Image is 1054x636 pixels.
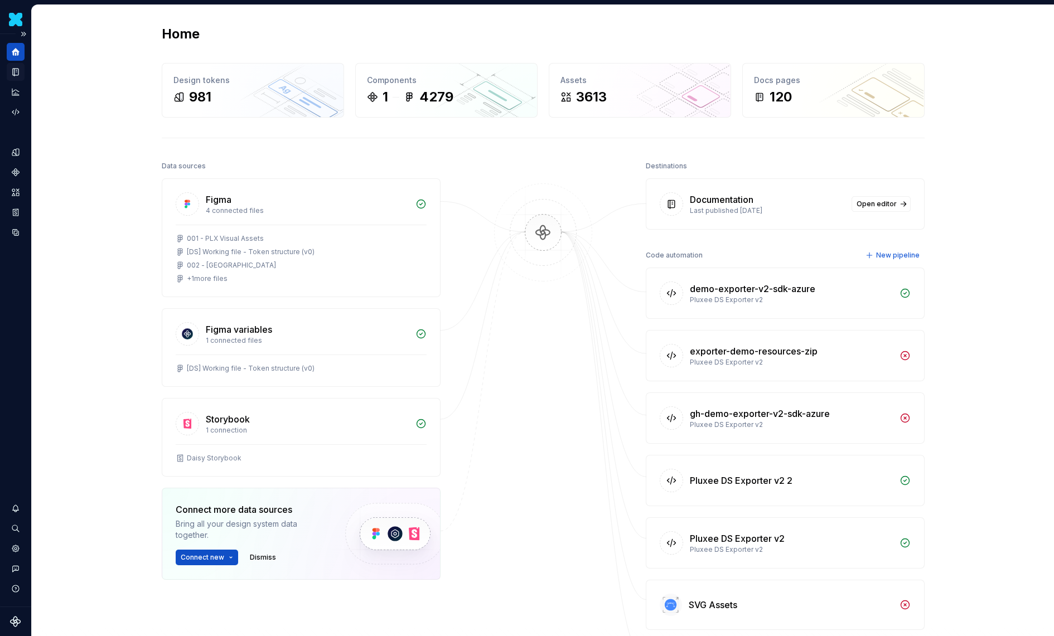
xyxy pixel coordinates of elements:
[549,63,731,118] a: Assets3613
[187,364,315,373] div: [DS] Working file - Token structure (v0)
[10,616,21,627] svg: Supernova Logo
[560,75,719,86] div: Assets
[176,550,238,565] button: Connect new
[173,75,332,86] div: Design tokens
[852,196,911,212] a: Open editor
[16,26,31,42] button: Expand sidebar
[7,163,25,181] a: Components
[383,88,388,106] div: 1
[7,103,25,121] a: Code automation
[7,203,25,221] a: Storybook stories
[9,13,22,26] img: 8442b5b3-d95e-456d-8131-d61e917d6403.png
[646,158,687,174] div: Destinations
[690,282,815,295] div: demo-exporter-v2-sdk-azure
[690,206,845,215] div: Last published [DATE]
[250,553,276,562] span: Dismiss
[419,88,453,106] div: 4279
[862,247,925,263] button: New pipeline
[162,398,441,477] a: Storybook1 connectionDaisy Storybook
[689,598,737,611] div: SVG Assets
[206,336,409,345] div: 1 connected files
[7,43,25,61] a: Home
[187,274,228,283] div: + 1 more files
[206,426,409,435] div: 1 connection
[176,518,326,541] div: Bring all your design system data together.
[690,532,785,545] div: Pluxee DS Exporter v2
[181,553,224,562] span: Connect new
[770,88,792,106] div: 120
[576,88,607,106] div: 3613
[7,560,25,577] button: Contact support
[690,545,893,554] div: Pluxee DS Exporter v2
[7,143,25,161] a: Design tokens
[7,63,25,81] a: Documentation
[187,247,315,256] div: [DS] Working file - Token structure (v0)
[162,158,206,174] div: Data sources
[355,63,538,118] a: Components14279
[690,295,893,304] div: Pluxee DS Exporter v2
[189,88,211,106] div: 981
[7,540,25,557] a: Settings
[646,247,703,263] div: Code automation
[754,75,913,86] div: Docs pages
[162,178,441,297] a: Figma4 connected files001 - PLX Visual Assets[DS] Working file - Token structure (v0)002 - [GEOGR...
[857,200,897,208] span: Open editor
[162,63,344,118] a: Design tokens981
[7,520,25,537] button: Search ⌘K
[7,499,25,517] button: Notifications
[206,323,272,336] div: Figma variables
[742,63,925,118] a: Docs pages120
[176,503,326,516] div: Connect more data sources
[7,83,25,101] a: Analytics
[690,420,893,429] div: Pluxee DS Exporter v2
[690,344,818,358] div: exporter-demo-resources-zip
[367,75,526,86] div: Components
[690,407,830,420] div: gh-demo-exporter-v2-sdk-azure
[187,454,241,463] div: Daisy Storybook
[187,261,276,270] div: 002 - [GEOGRAPHIC_DATA]
[162,25,200,43] h2: Home
[206,193,231,206] div: Figma
[690,358,893,367] div: Pluxee DS Exporter v2
[690,193,753,206] div: Documentation
[245,550,281,565] button: Dismiss
[690,474,792,487] div: Pluxee DS Exporter v2 2
[876,251,920,260] span: New pipeline
[206,412,250,426] div: Storybook
[206,206,409,215] div: 4 connected files
[162,308,441,387] a: Figma variables1 connected files[DS] Working file - Token structure (v0)
[187,234,264,243] div: 001 - PLX Visual Assets
[7,183,25,201] a: Assets
[7,224,25,241] a: Data sources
